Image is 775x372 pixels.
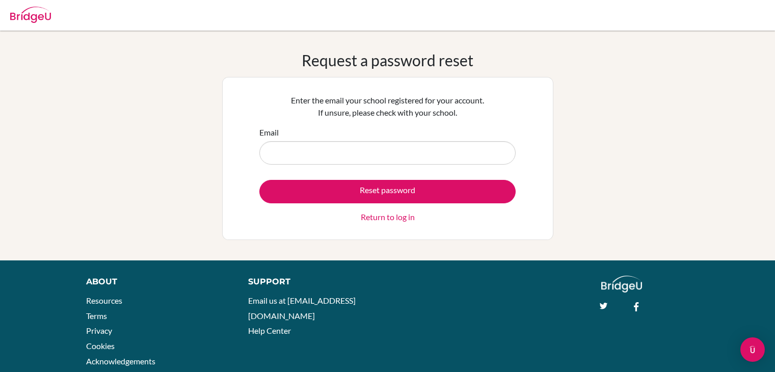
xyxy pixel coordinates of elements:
h1: Request a password reset [302,51,473,69]
a: Cookies [86,341,115,351]
p: Enter the email your school registered for your account. If unsure, please check with your school. [259,94,516,119]
a: Privacy [86,326,112,335]
button: Reset password [259,180,516,203]
img: Bridge-U [10,7,51,23]
img: logo_white@2x-f4f0deed5e89b7ecb1c2cc34c3e3d731f90f0f143d5ea2071677605dd97b5244.png [601,276,643,293]
a: Return to log in [361,211,415,223]
div: Open Intercom Messenger [740,337,765,362]
label: Email [259,126,279,139]
a: Email us at [EMAIL_ADDRESS][DOMAIN_NAME] [248,296,356,321]
a: Help Center [248,326,291,335]
div: About [86,276,225,288]
a: Acknowledgements [86,356,155,366]
a: Terms [86,311,107,321]
div: Support [248,276,377,288]
a: Resources [86,296,122,305]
